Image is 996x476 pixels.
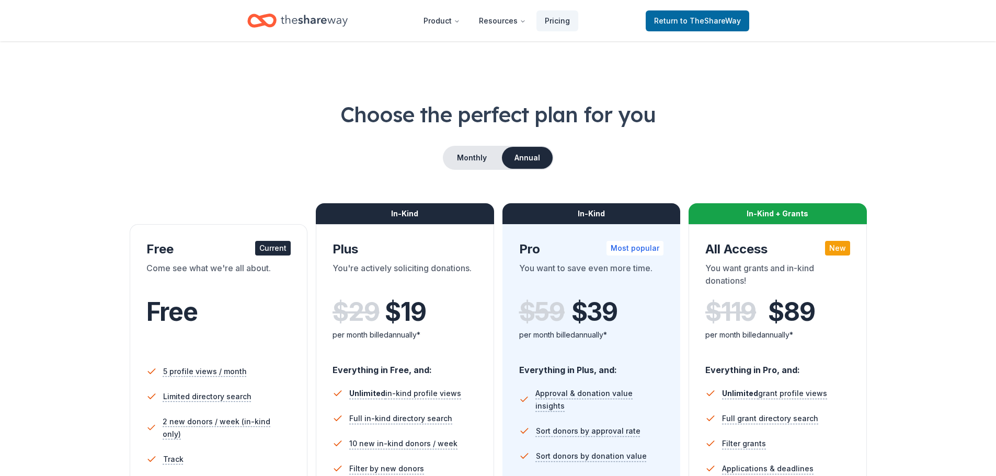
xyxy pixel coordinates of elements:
[654,15,741,27] span: Return
[163,415,291,440] span: 2 new donors / week (in-kind only)
[722,412,818,425] span: Full grant directory search
[349,462,424,475] span: Filter by new donors
[519,262,664,291] div: You want to save even more time.
[825,241,850,256] div: New
[163,365,247,378] span: 5 profile views / month
[42,100,954,129] h1: Choose the perfect plan for you
[519,329,664,341] div: per month billed annually*
[349,412,452,425] span: Full in-kind directory search
[722,389,827,398] span: grant profile views
[722,389,758,398] span: Unlimited
[689,203,867,224] div: In-Kind + Grants
[502,203,681,224] div: In-Kind
[646,10,749,31] a: Returnto TheShareWay
[444,147,500,169] button: Monthly
[146,296,198,327] span: Free
[349,389,461,398] span: in-kind profile views
[333,241,477,258] div: Plus
[519,241,664,258] div: Pro
[255,241,291,256] div: Current
[415,8,578,33] nav: Main
[349,437,457,450] span: 10 new in-kind donors / week
[471,10,534,31] button: Resources
[535,387,663,412] span: Approval & donation value insights
[333,355,477,377] div: Everything in Free, and:
[536,425,640,437] span: Sort donors by approval rate
[680,16,741,25] span: to TheShareWay
[571,297,617,327] span: $ 39
[385,297,426,327] span: $ 19
[146,241,291,258] div: Free
[705,241,850,258] div: All Access
[349,389,385,398] span: Unlimited
[536,450,647,462] span: Sort donors by donation value
[163,453,184,466] span: Track
[606,241,663,256] div: Most popular
[705,355,850,377] div: Everything in Pro, and:
[768,297,815,327] span: $ 89
[705,329,850,341] div: per month billed annually*
[536,10,578,31] a: Pricing
[146,262,291,291] div: Come see what we're all about.
[247,8,348,33] a: Home
[333,262,477,291] div: You're actively soliciting donations.
[722,462,814,475] span: Applications & deadlines
[502,147,553,169] button: Annual
[519,355,664,377] div: Everything in Plus, and:
[705,262,850,291] div: You want grants and in-kind donations!
[316,203,494,224] div: In-Kind
[163,390,251,403] span: Limited directory search
[415,10,468,31] button: Product
[333,329,477,341] div: per month billed annually*
[722,437,766,450] span: Filter grants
